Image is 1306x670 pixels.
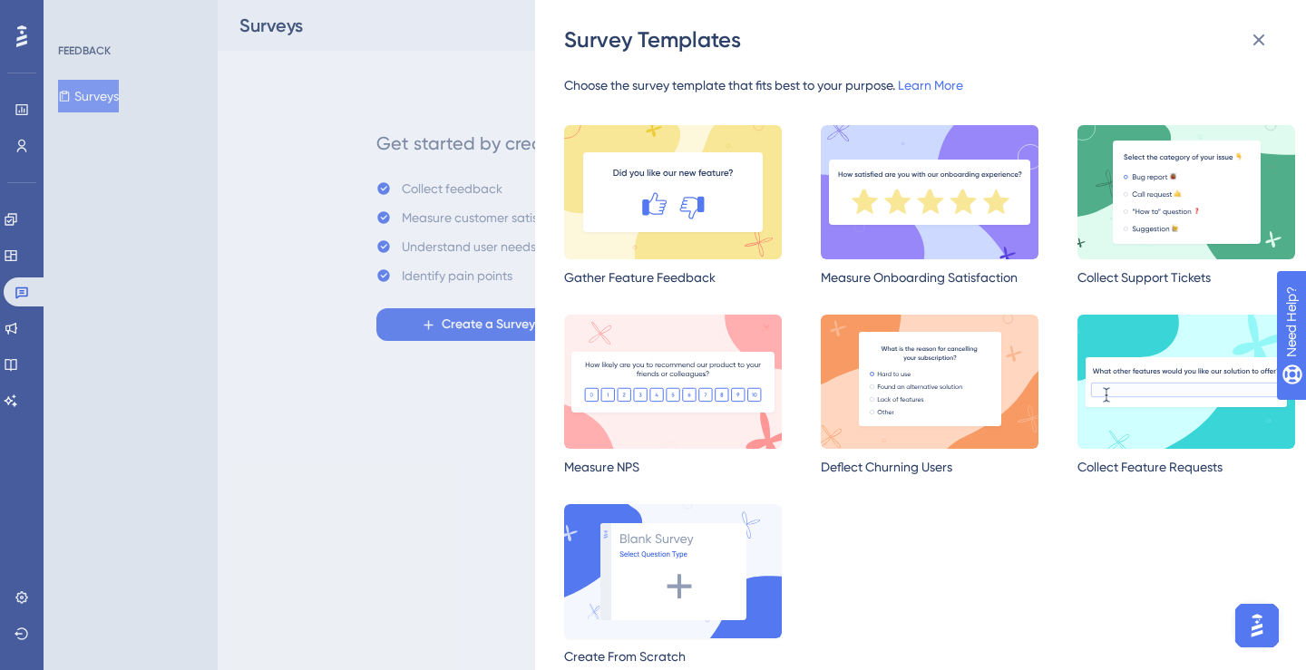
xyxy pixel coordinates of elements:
[564,646,782,667] div: Create From Scratch
[1077,125,1295,259] img: multipleChoice
[1077,267,1295,288] div: Collect Support Tickets
[898,78,963,92] a: Learn More
[43,5,113,26] span: Need Help?
[564,125,782,259] img: gatherFeedback
[564,25,1281,54] div: Survey Templates
[821,267,1038,288] div: Measure Onboarding Satisfaction
[564,267,782,288] div: Gather Feature Feedback
[821,125,1038,259] img: satisfaction
[1230,598,1284,653] iframe: UserGuiding AI Assistant Launcher
[564,504,782,638] img: createScratch
[564,456,782,478] div: Measure NPS
[821,456,1038,478] div: Deflect Churning Users
[564,315,782,449] img: nps
[564,78,895,92] span: Choose the survey template that fits best to your purpose.
[821,315,1038,449] img: deflectChurning
[1077,456,1295,478] div: Collect Feature Requests
[1077,315,1295,449] img: requestFeature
